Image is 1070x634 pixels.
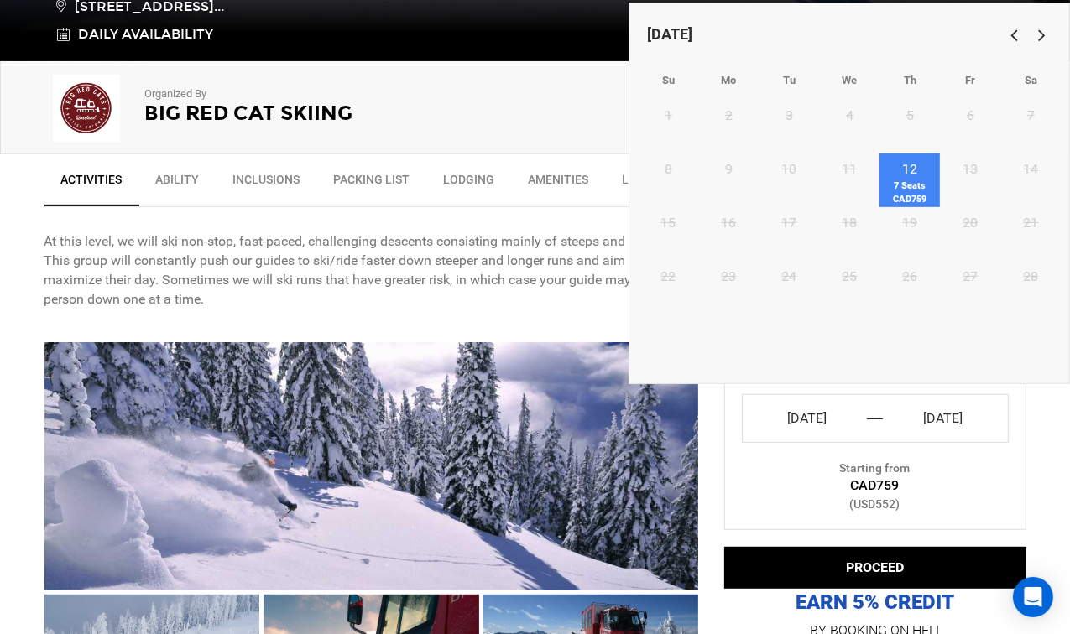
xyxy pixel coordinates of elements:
[44,232,699,309] p: At this level, we will ski non-stop, fast-paced, challenging descents consisting mainly of steeps...
[879,60,940,100] th: Thursday
[759,60,819,100] th: Tuesday
[512,163,606,205] a: Amenities
[317,163,427,205] a: Packing List
[725,496,1026,512] div: (USD552)
[1026,20,1053,48] a: Next
[879,179,940,205] span: 7 Seats CAD759
[998,20,1026,48] a: Previous
[145,86,489,102] p: Organized By
[145,102,489,124] h2: Big Red Cat Skiing
[940,60,1000,100] th: Friday
[44,163,139,206] a: Activities
[606,163,697,205] a: Location
[139,163,217,205] a: Ability
[427,163,512,205] a: Lodging
[44,75,128,142] img: 167567cb2bba5bdb08183156b043ac59.png
[698,60,759,100] th: Monday
[725,476,1026,496] div: CAD759
[1013,577,1053,617] div: Open Intercom Messenger
[819,60,879,100] th: Wednesday
[638,60,698,100] th: Sunday
[879,153,940,207] a: 127 SeatsCAD759
[217,163,317,205] a: Inclusions
[724,547,1026,589] button: PROCEED
[79,26,214,42] span: Daily Availability
[1000,60,1061,100] th: Saturday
